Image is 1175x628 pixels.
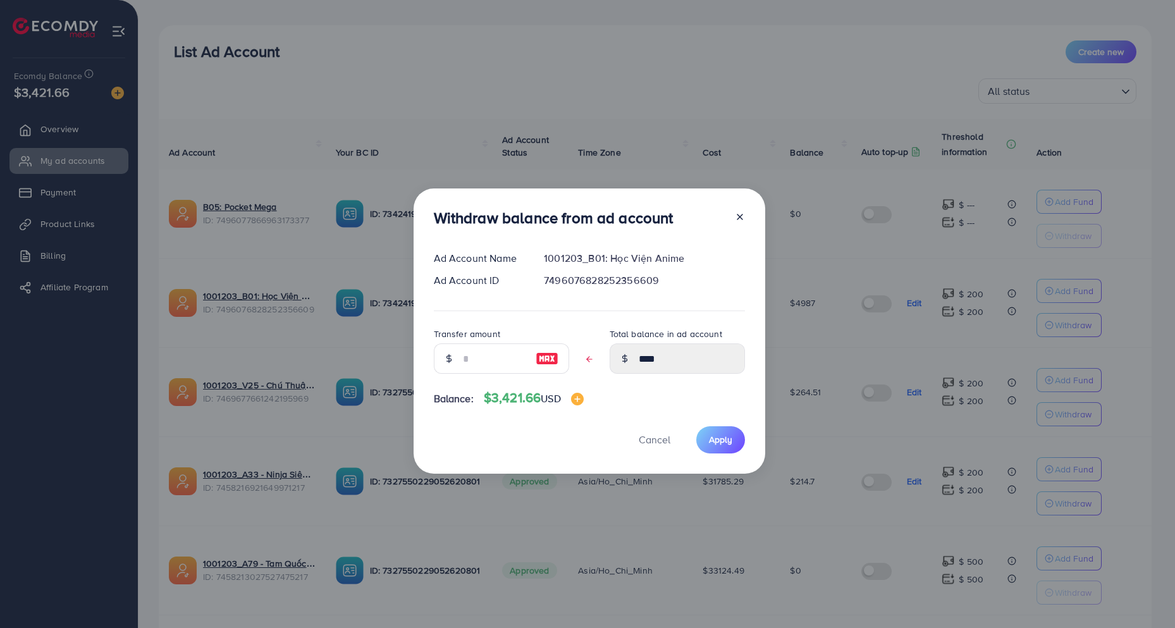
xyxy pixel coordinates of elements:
[434,328,500,340] label: Transfer amount
[1121,571,1166,619] iframe: Chat
[696,426,745,453] button: Apply
[610,328,722,340] label: Total balance in ad account
[424,251,534,266] div: Ad Account Name
[571,393,584,405] img: image
[541,391,560,405] span: USD
[536,351,558,366] img: image
[709,433,732,446] span: Apply
[434,209,674,227] h3: Withdraw balance from ad account
[434,391,474,406] span: Balance:
[424,273,534,288] div: Ad Account ID
[534,251,754,266] div: 1001203_B01: Học Viện Anime
[639,433,670,446] span: Cancel
[484,390,584,406] h4: $3,421.66
[623,426,686,453] button: Cancel
[534,273,754,288] div: 7496076828252356609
